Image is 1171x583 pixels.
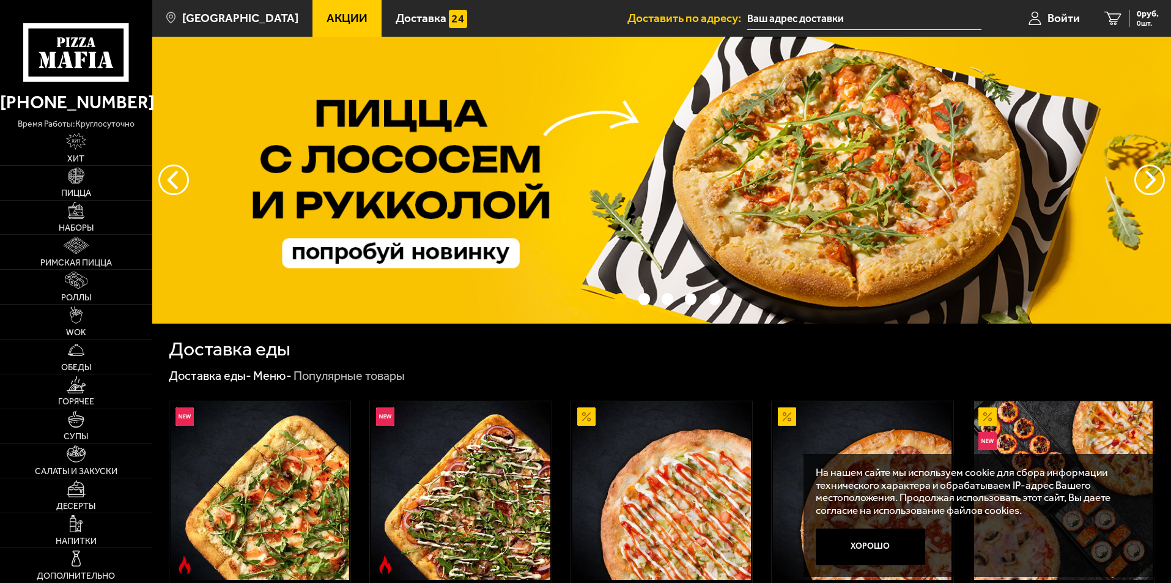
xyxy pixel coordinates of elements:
span: Хит [67,155,84,163]
img: Пепперони 25 см (толстое с сыром) [773,401,951,580]
a: НовинкаОстрое блюдоРимская с мясным ассорти [370,401,552,580]
img: Всё включено [974,401,1153,580]
div: Популярные товары [294,368,405,384]
img: Акционный [778,407,796,426]
button: точки переключения [685,293,696,305]
img: Акционный [577,407,596,426]
span: Роллы [61,294,91,302]
button: точки переключения [709,293,720,305]
img: Новинка [978,432,997,450]
p: На нашем сайте мы используем cookie для сбора информации технического характера и обрабатываем IP... [816,466,1136,517]
span: Напитки [56,537,97,546]
img: Аль-Шам 25 см (тонкое тесто) [572,401,751,580]
input: Ваш адрес доставки [747,7,981,30]
span: 0 шт. [1137,20,1159,27]
h1: Доставка еды [169,340,290,359]
span: Римская пицца [40,259,112,267]
span: Дополнительно [37,572,115,581]
span: Наборы [59,224,94,232]
a: АкционныйАль-Шам 25 см (тонкое тесто) [571,401,753,580]
span: 0 руб. [1137,10,1159,18]
img: Римская с креветками [171,401,349,580]
span: Обеды [61,363,91,372]
button: точки переключения [615,293,626,305]
span: Десерты [56,502,95,511]
span: WOK [66,329,86,337]
img: 15daf4d41897b9f0e9f617042186c801.svg [449,10,467,28]
button: следующий [158,165,189,195]
img: Острое блюдо [376,556,394,574]
a: Меню- [253,368,292,383]
button: предыдущий [1134,165,1165,195]
span: Горячее [58,398,94,406]
img: Акционный [978,407,997,426]
span: Доставить по адресу: [627,12,747,24]
button: точки переключения [638,293,650,305]
img: Острое блюдо [175,556,194,574]
span: Акции [327,12,368,24]
a: Доставка еды- [169,368,251,383]
span: Пицца [61,189,91,198]
button: точки переключения [662,293,673,305]
button: Хорошо [816,529,926,565]
a: АкционныйНовинкаВсё включено [972,401,1154,580]
span: Салаты и закуски [35,467,117,476]
img: Римская с мясным ассорти [371,401,550,580]
span: Войти [1047,12,1080,24]
span: Доставка [396,12,446,24]
span: Супы [64,433,88,441]
a: НовинкаОстрое блюдоРимская с креветками [169,401,351,580]
a: АкционныйПепперони 25 см (толстое с сыром) [772,401,953,580]
span: [GEOGRAPHIC_DATA] [182,12,298,24]
img: Новинка [175,407,194,426]
img: Новинка [376,407,394,426]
